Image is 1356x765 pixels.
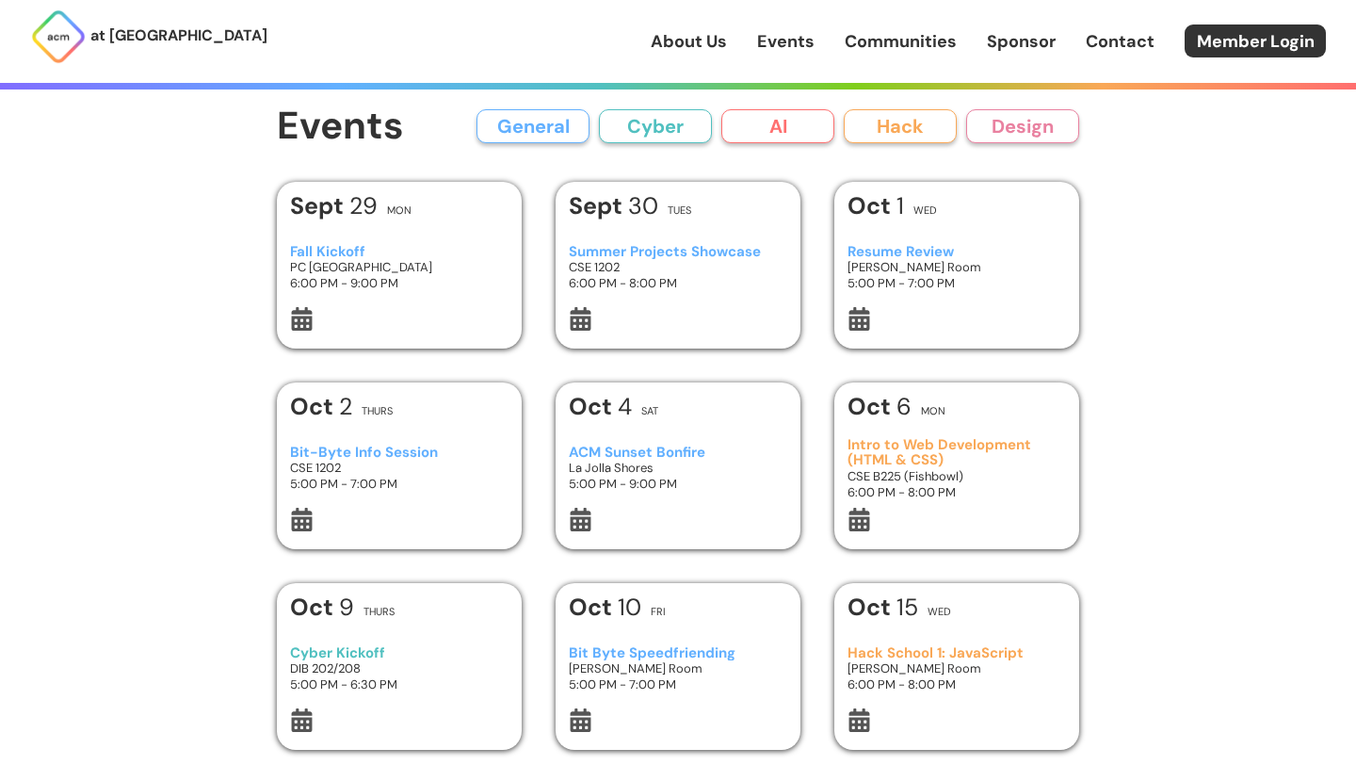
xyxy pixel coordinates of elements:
h1: 29 [290,194,378,218]
h2: Thurs [362,406,393,416]
h1: 2 [290,395,352,418]
b: Sept [290,190,349,221]
h3: [PERSON_NAME] Room [847,660,1067,676]
b: Oct [290,391,339,422]
b: Oct [847,592,896,623]
h2: Mon [921,406,945,416]
h3: Hack School 1: JavaScript [847,645,1067,661]
a: Sponsor [987,29,1056,54]
h3: [PERSON_NAME] Room [847,259,1067,275]
h3: ACM Sunset Bonfire [569,445,788,461]
button: Hack [844,109,957,143]
h3: CSE B225 (Fishbowl) [847,468,1067,484]
h2: Sat [641,406,658,416]
h3: Bit Byte Speedfriending [569,645,788,661]
button: General [476,109,589,143]
a: About Us [651,29,727,54]
h1: 30 [569,194,658,218]
h1: 6 [847,395,912,418]
h3: Summer Projects Showcase [569,244,788,260]
h1: 9 [290,595,354,619]
b: Oct [569,391,618,422]
button: Cyber [599,109,712,143]
a: at [GEOGRAPHIC_DATA] [30,8,267,65]
a: Member Login [1185,24,1326,57]
h2: Tues [668,205,691,216]
b: Sept [569,190,628,221]
b: Oct [569,592,618,623]
h3: Fall Kickoff [290,244,509,260]
h1: 4 [569,395,632,418]
a: Communities [845,29,957,54]
h3: 6:00 PM - 8:00 PM [569,275,788,291]
h3: PC [GEOGRAPHIC_DATA] [290,259,509,275]
h3: CSE 1202 [569,259,788,275]
h3: 5:00 PM - 7:00 PM [569,676,788,692]
b: Oct [847,391,896,422]
a: Contact [1086,29,1154,54]
b: Oct [290,592,339,623]
p: at [GEOGRAPHIC_DATA] [90,24,267,48]
h2: Mon [387,205,412,216]
h3: La Jolla Shores [569,460,788,476]
h2: Wed [928,607,951,617]
h3: Cyber Kickoff [290,645,509,661]
h1: 15 [847,595,918,619]
a: Events [757,29,815,54]
h1: Events [277,106,404,148]
h2: Fri [651,607,666,617]
h3: Intro to Web Development (HTML & CSS) [847,437,1067,468]
h3: DIB 202/208 [290,660,509,676]
button: AI [721,109,834,143]
img: ACM Logo [30,8,87,65]
h3: 6:00 PM - 8:00 PM [847,676,1067,692]
h3: Resume Review [847,244,1067,260]
button: Design [966,109,1079,143]
h1: 1 [847,194,904,218]
h3: 5:00 PM - 7:00 PM [847,275,1067,291]
h3: 5:00 PM - 7:00 PM [290,476,509,492]
h3: 5:00 PM - 9:00 PM [569,476,788,492]
b: Oct [847,190,896,221]
h3: CSE 1202 [290,460,509,476]
h3: Bit-Byte Info Session [290,445,509,461]
h3: 5:00 PM - 6:30 PM [290,676,509,692]
h2: Thurs [363,607,395,617]
h1: 10 [569,595,641,619]
h3: 6:00 PM - 8:00 PM [847,484,1067,500]
h3: 6:00 PM - 9:00 PM [290,275,509,291]
h2: Wed [913,205,937,216]
h3: [PERSON_NAME] Room [569,660,788,676]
